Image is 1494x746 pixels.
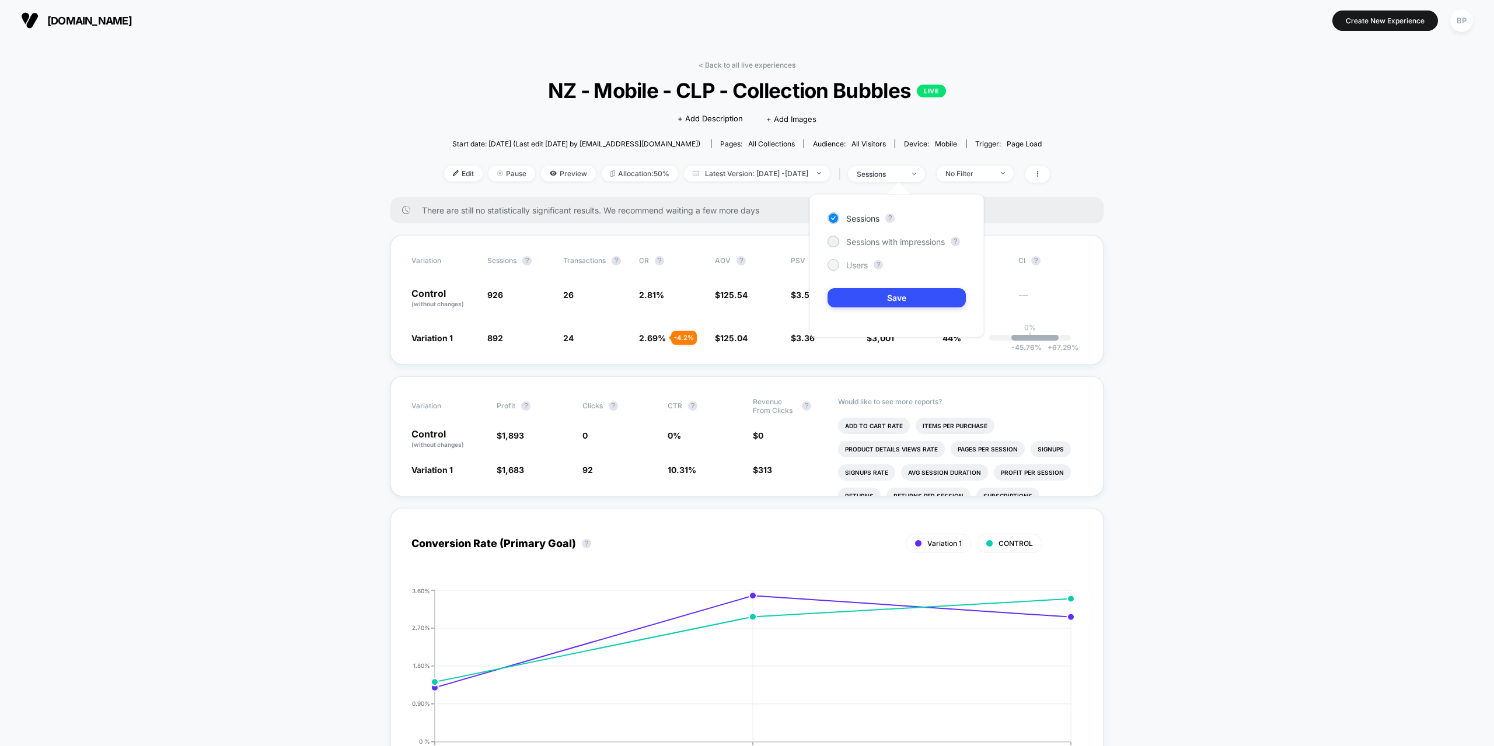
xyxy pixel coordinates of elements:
button: Save [828,288,966,307]
span: Sessions [846,213,879,223]
button: ? [951,237,960,246]
span: 3.36 [796,333,815,343]
span: Sessions [487,256,516,265]
li: Items Per Purchase [916,418,994,434]
span: + [1048,343,1052,352]
li: Signups Rate [838,464,895,481]
button: ? [1031,256,1041,265]
span: Preview [541,166,596,181]
div: BP [1450,9,1473,32]
div: - 4.2 % [671,331,697,345]
span: -45.76 % [1011,343,1042,352]
span: 2.69 % [639,333,666,343]
span: CR [639,256,649,265]
a: < Back to all live experiences [699,61,795,69]
span: Variation [411,397,476,415]
span: 3.52 [796,290,815,300]
span: all collections [748,139,795,148]
span: $ [715,333,748,343]
span: + Add Description [678,113,743,125]
span: 2.81 % [639,290,664,300]
p: LIVE [917,85,946,97]
li: Returns [838,488,881,504]
tspan: 0.90% [412,700,430,707]
p: Control [411,429,485,449]
span: CTR [668,401,682,410]
span: --- [1018,292,1083,309]
button: ? [655,256,664,265]
span: 1,683 [502,465,524,475]
tspan: 3.60% [412,587,430,594]
li: Product Details Views Rate [838,441,945,457]
button: BP [1447,9,1476,33]
span: [DOMAIN_NAME] [47,15,132,27]
span: AOV [715,256,731,265]
span: (without changes) [411,300,464,307]
p: | [1029,332,1031,341]
p: 0% [1024,323,1036,332]
img: end [817,172,821,174]
div: sessions [857,170,903,178]
tspan: 2.70% [412,624,430,631]
span: $ [753,430,763,440]
span: 125.04 [720,333,748,343]
button: [DOMAIN_NAME] [18,11,135,30]
button: ? [522,256,532,265]
span: Profit [497,401,515,410]
span: 0 % [668,430,681,440]
button: ? [609,401,618,411]
span: Transactions [563,256,606,265]
span: + Add Images [766,114,816,124]
span: Page Load [1007,139,1042,148]
span: (without changes) [411,441,464,448]
span: Clicks [582,401,603,410]
button: ? [521,401,530,411]
span: Variation 1 [411,333,453,343]
span: Allocation: 50% [602,166,678,181]
li: Profit Per Session [994,464,1071,481]
span: 92 [582,465,593,475]
span: Pause [488,166,535,181]
li: Returns Per Session [886,488,971,504]
button: ? [885,213,895,223]
span: $ [791,290,815,300]
tspan: 1.80% [413,662,430,669]
button: ? [874,260,883,269]
span: Start date: [DATE] (Last edit [DATE] by [EMAIL_ADDRESS][DOMAIN_NAME]) [452,139,700,148]
span: 926 [487,290,503,300]
span: 10.31 % [668,465,696,475]
span: Variation [411,256,476,265]
div: No Filter [945,169,992,178]
span: Sessions with impressions [846,237,945,247]
span: Users [846,260,868,270]
span: There are still no statistically significant results. We recommend waiting a few more days [422,205,1080,215]
button: ? [612,256,621,265]
span: 0 [758,430,763,440]
span: 125.54 [720,290,748,300]
img: end [912,173,916,175]
div: Pages: [720,139,795,148]
li: Avg Session Duration [901,464,988,481]
button: ? [582,539,591,548]
span: mobile [935,139,957,148]
span: CI [1018,256,1083,265]
li: Add To Cart Rate [838,418,910,434]
img: end [497,170,503,176]
span: Variation 1 [927,539,962,548]
span: 0 [582,430,588,440]
li: Subscriptions [976,488,1039,504]
span: $ [497,465,524,475]
span: | [836,166,848,183]
p: Would like to see more reports? [838,397,1083,406]
span: Variation 1 [411,465,453,475]
span: Device: [895,139,966,148]
button: Create New Experience [1332,10,1438,31]
div: Trigger: [975,139,1042,148]
span: Latest Version: [DATE] - [DATE] [684,166,830,181]
span: 24 [563,333,574,343]
button: ? [736,256,746,265]
img: rebalance [610,170,615,177]
img: calendar [693,170,699,176]
span: Revenue From Clicks [753,397,796,415]
span: All Visitors [851,139,886,148]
